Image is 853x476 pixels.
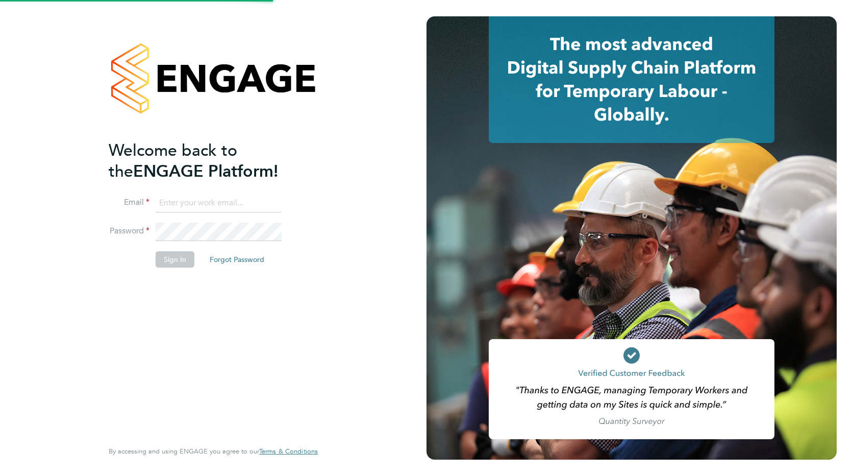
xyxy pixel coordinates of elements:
label: Password [109,226,149,236]
button: Forgot Password [202,251,272,268]
button: Sign In [156,251,194,268]
span: Welcome back to the [109,140,237,181]
label: Email [109,197,149,208]
span: By accessing and using ENGAGE you agree to our [109,447,318,456]
input: Enter your work email... [156,194,282,212]
h2: ENGAGE Platform! [109,140,308,182]
a: Terms & Conditions [259,447,318,456]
